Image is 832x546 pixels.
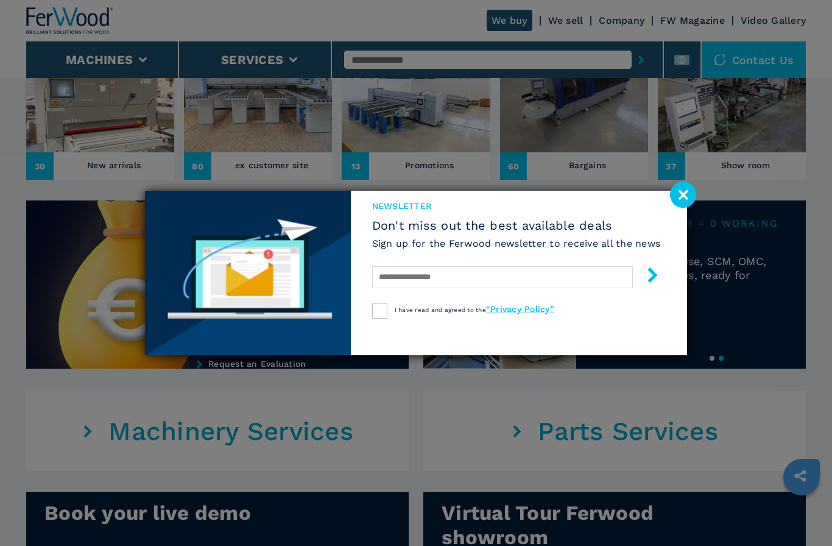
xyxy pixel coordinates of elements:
span: I have read and agreed to the [395,307,554,313]
span: newsletter [372,200,661,212]
span: Don't miss out the best available deals [372,218,661,233]
a: “Privacy Policy” [486,304,554,314]
h6: Sign up for the Ferwood newsletter to receive all the news [372,236,661,250]
button: submit-button [633,263,660,291]
img: Newsletter image [145,191,351,355]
